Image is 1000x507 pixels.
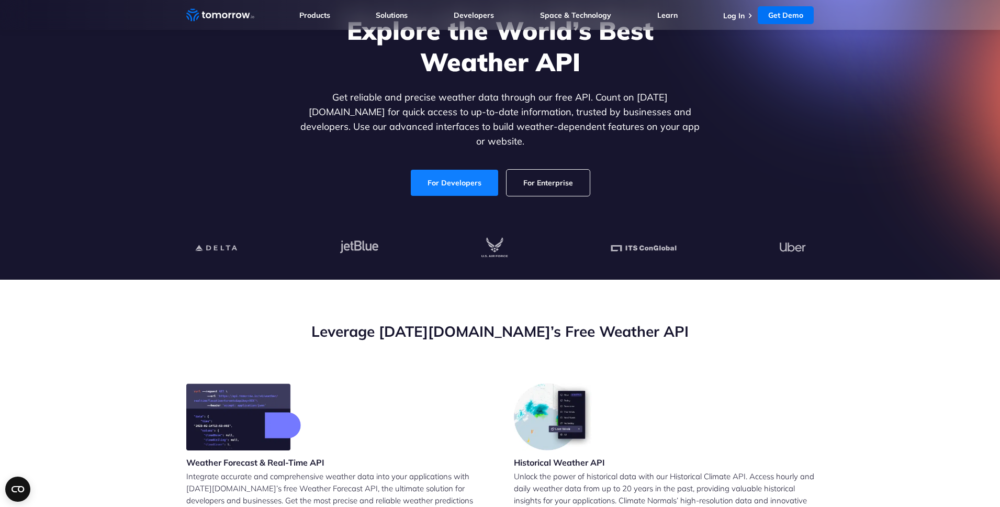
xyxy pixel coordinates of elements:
[507,170,590,196] a: For Enterprise
[723,11,745,20] a: Log In
[411,170,498,196] a: For Developers
[376,10,408,20] a: Solutions
[657,10,678,20] a: Learn
[454,10,494,20] a: Developers
[514,457,605,468] h3: Historical Weather API
[758,6,814,24] a: Get Demo
[299,10,330,20] a: Products
[186,322,814,341] h2: Leverage [DATE][DOMAIN_NAME]’s Free Weather API
[298,15,702,78] h1: Explore the World’s Best Weather API
[186,7,254,23] a: Home link
[298,90,702,149] p: Get reliable and precise weather data through our free API. Count on [DATE][DOMAIN_NAME] for quic...
[540,10,611,20] a: Space & Technology
[186,457,324,468] h3: Weather Forecast & Real-Time API
[5,477,30,502] button: Open CMP widget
